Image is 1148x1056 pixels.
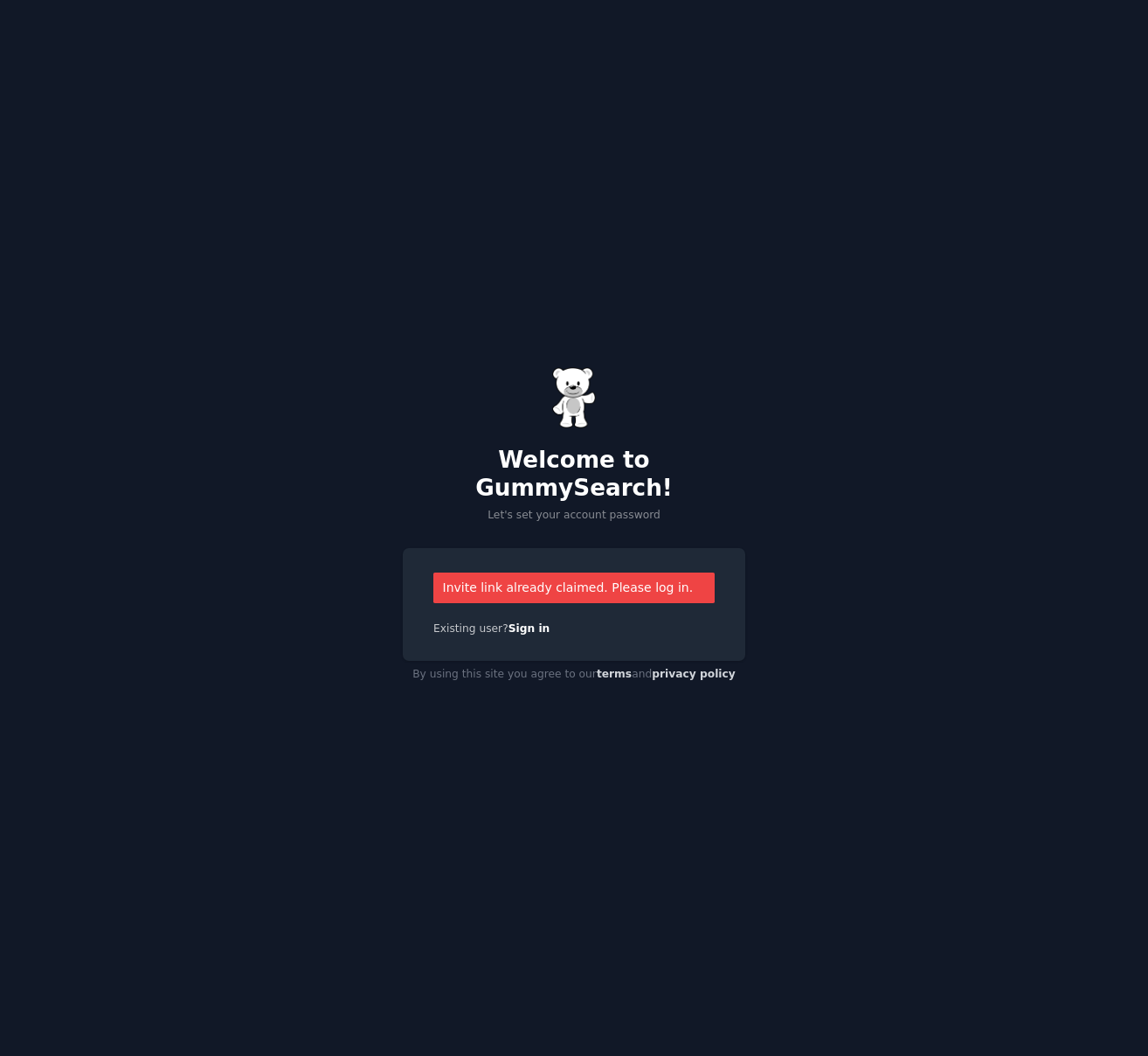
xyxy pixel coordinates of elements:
a: privacy policy [652,668,736,680]
a: terms [597,668,632,680]
a: Sign in [508,622,550,635]
img: Gummy Bear [552,367,596,428]
p: Let's set your account password [403,508,745,524]
h2: Welcome to GummySearch! [403,447,745,502]
div: By using this site you agree to our and [403,661,745,689]
div: Invite link already claimed. Please log in. [433,573,715,603]
span: Existing user? [433,622,508,635]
